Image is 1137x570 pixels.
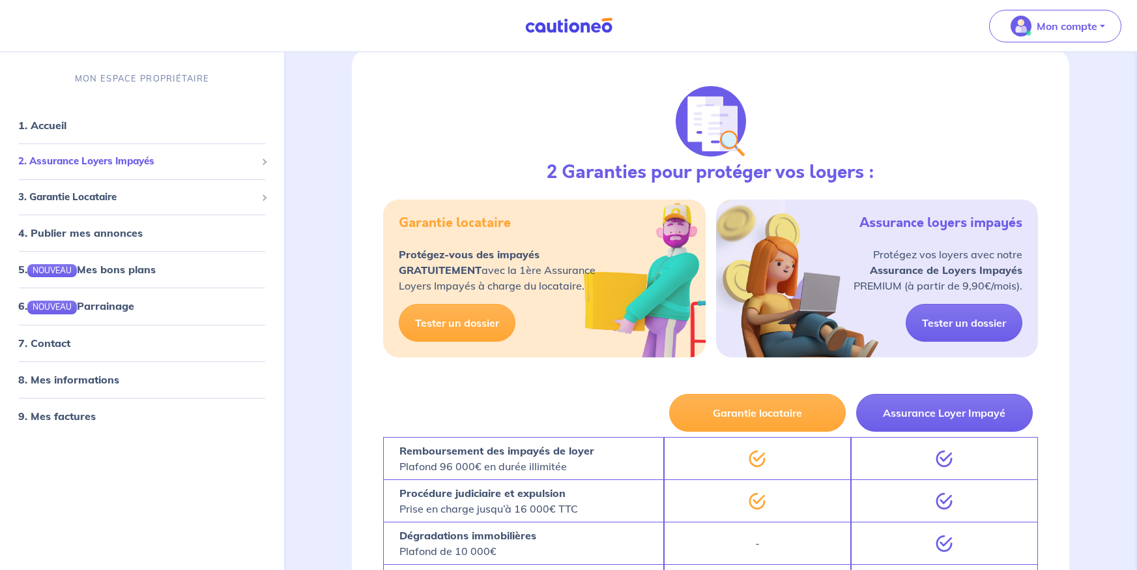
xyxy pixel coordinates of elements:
h5: Assurance loyers impayés [859,215,1022,231]
a: 9. Mes factures [18,410,96,423]
p: Protégez vos loyers avec notre PREMIUM (à partir de 9,90€/mois). [854,247,1022,293]
button: Garantie locataire [669,394,846,432]
a: 6.NOUVEAUParrainage [18,300,134,313]
div: 5.NOUVEAUMes bons plans [5,257,279,283]
button: illu_account_valid_menu.svgMon compte [989,10,1121,42]
span: 3. Garantie Locataire [18,190,256,205]
h3: 2 Garanties pour protéger vos loyers : [547,162,874,184]
strong: Procédure judiciaire et expulsion [399,487,566,500]
p: Plafond 96 000€ en durée illimitée [399,443,594,474]
p: Prise en charge jusqu’à 16 000€ TTC [399,485,578,517]
span: 2. Assurance Loyers Impayés [18,155,256,170]
img: justif-loupe [676,86,746,157]
strong: Remboursement des impayés de loyer [399,444,594,457]
div: 7. Contact [5,330,279,356]
div: 9. Mes factures [5,403,279,429]
a: Tester un dossier [906,304,1022,342]
div: 3. Garantie Locataire [5,185,279,210]
a: 4. Publier mes annonces [18,227,143,240]
a: 7. Contact [18,337,70,350]
a: Tester un dossier [399,304,515,342]
p: Plafond de 10 000€ [399,528,536,559]
strong: Assurance de Loyers Impayés [870,263,1022,277]
div: 6.NOUVEAUParrainage [5,293,279,320]
img: Cautioneo [520,18,618,34]
a: 8. Mes informations [18,373,119,386]
strong: Protégez-vous des impayés GRATUITEMENT [399,248,540,277]
h5: Garantie locataire [399,215,511,231]
p: avec la 1ère Assurance Loyers Impayés à charge du locataire. [399,247,596,293]
a: 1. Accueil [18,119,66,132]
div: 8. Mes informations [5,367,279,393]
a: 5.NOUVEAUMes bons plans [18,263,156,277]
div: 2. Assurance Loyers Impayés [5,149,279,175]
div: 1. Accueil [5,113,279,139]
p: MON ESPACE PROPRIÉTAIRE [75,72,209,85]
button: Assurance Loyer Impayé [856,394,1033,432]
div: - [664,522,851,564]
div: 4. Publier mes annonces [5,220,279,247]
strong: Dégradations immobilières [399,529,536,542]
img: illu_account_valid_menu.svg [1011,16,1031,37]
p: Mon compte [1037,18,1097,34]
